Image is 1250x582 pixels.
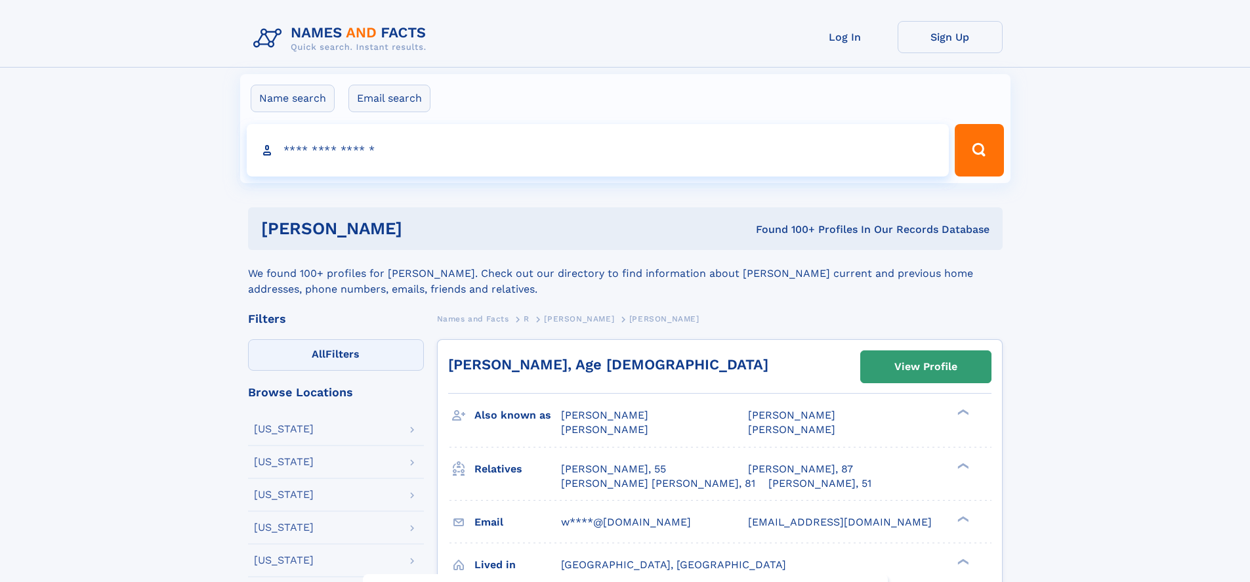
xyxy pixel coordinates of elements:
[579,222,990,237] div: Found 100+ Profiles In Our Records Database
[748,423,835,436] span: [PERSON_NAME]
[954,514,970,523] div: ❯
[437,310,509,327] a: Names and Facts
[312,348,325,360] span: All
[544,314,614,323] span: [PERSON_NAME]
[248,339,424,371] label: Filters
[954,461,970,470] div: ❯
[254,489,314,500] div: [US_STATE]
[348,85,430,112] label: Email search
[768,476,871,491] a: [PERSON_NAME], 51
[248,21,437,56] img: Logo Names and Facts
[748,516,932,528] span: [EMAIL_ADDRESS][DOMAIN_NAME]
[524,314,530,323] span: R
[561,558,786,571] span: [GEOGRAPHIC_DATA], [GEOGRAPHIC_DATA]
[254,457,314,467] div: [US_STATE]
[254,424,314,434] div: [US_STATE]
[748,409,835,421] span: [PERSON_NAME]
[544,310,614,327] a: [PERSON_NAME]
[561,462,666,476] a: [PERSON_NAME], 55
[248,386,424,398] div: Browse Locations
[561,409,648,421] span: [PERSON_NAME]
[898,21,1003,53] a: Sign Up
[474,458,561,480] h3: Relatives
[474,511,561,533] h3: Email
[248,250,1003,297] div: We found 100+ profiles for [PERSON_NAME]. Check out our directory to find information about [PERS...
[894,352,957,382] div: View Profile
[954,557,970,566] div: ❯
[251,85,335,112] label: Name search
[474,404,561,426] h3: Also known as
[248,313,424,325] div: Filters
[254,555,314,566] div: [US_STATE]
[524,310,530,327] a: R
[793,21,898,53] a: Log In
[955,124,1003,177] button: Search Button
[474,554,561,576] h3: Lived in
[448,356,768,373] a: [PERSON_NAME], Age [DEMOGRAPHIC_DATA]
[629,314,699,323] span: [PERSON_NAME]
[561,476,755,491] a: [PERSON_NAME] [PERSON_NAME], 81
[561,423,648,436] span: [PERSON_NAME]
[254,522,314,533] div: [US_STATE]
[954,408,970,417] div: ❯
[247,124,949,177] input: search input
[261,220,579,237] h1: [PERSON_NAME]
[748,462,853,476] a: [PERSON_NAME], 87
[861,351,991,383] a: View Profile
